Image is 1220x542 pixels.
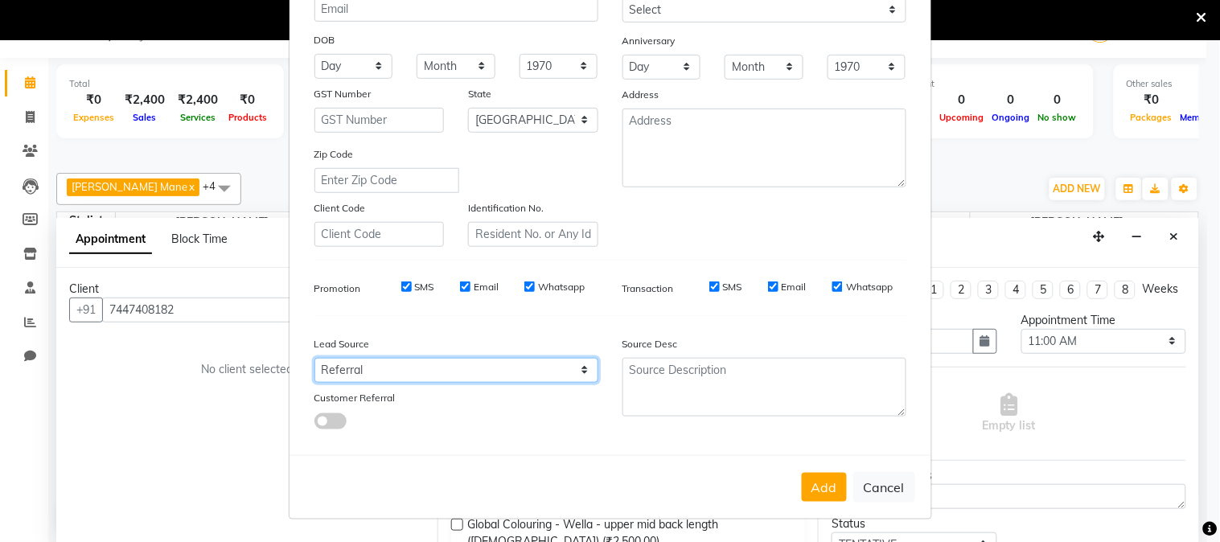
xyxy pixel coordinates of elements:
[782,280,807,294] label: Email
[468,222,598,247] input: Resident No. or Any Id
[474,280,499,294] label: Email
[314,168,459,193] input: Enter Zip Code
[853,472,915,503] button: Cancel
[846,280,893,294] label: Whatsapp
[314,147,354,162] label: Zip Code
[314,222,445,247] input: Client Code
[314,201,366,216] label: Client Code
[622,281,674,296] label: Transaction
[802,473,847,502] button: Add
[314,87,372,101] label: GST Number
[314,281,361,296] label: Promotion
[538,280,585,294] label: Whatsapp
[622,337,678,351] label: Source Desc
[314,33,335,47] label: DOB
[622,88,659,102] label: Address
[468,87,491,101] label: State
[415,280,434,294] label: SMS
[622,34,676,48] label: Anniversary
[468,201,544,216] label: Identification No.
[314,391,396,405] label: Customer Referral
[314,337,370,351] label: Lead Source
[314,108,445,133] input: GST Number
[723,280,742,294] label: SMS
